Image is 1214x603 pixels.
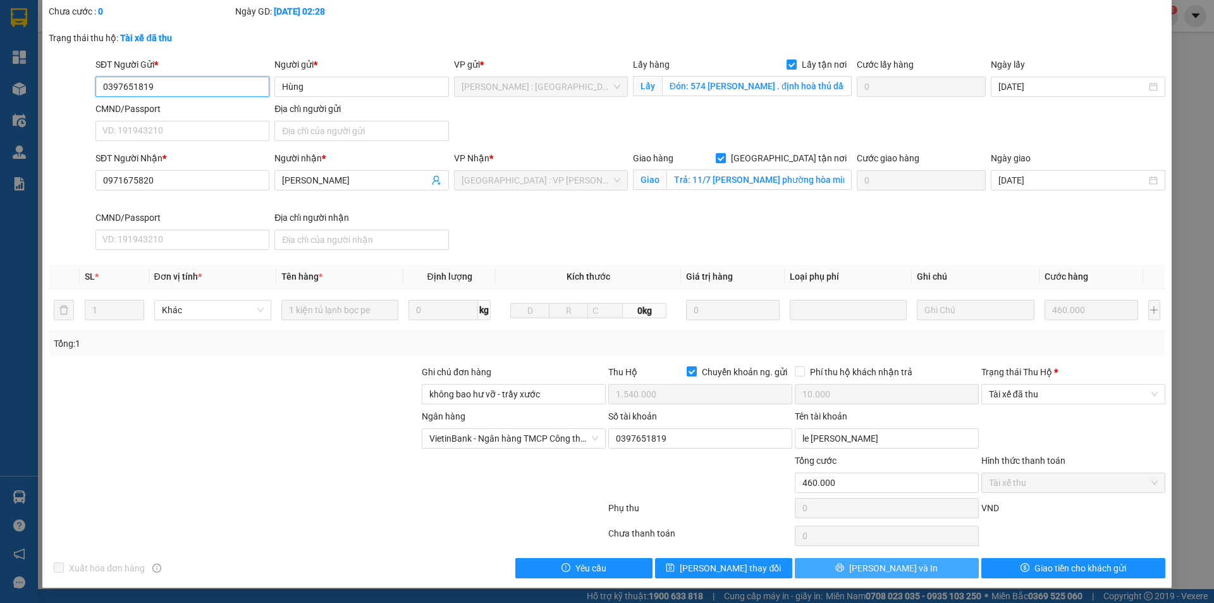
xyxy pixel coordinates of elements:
div: SĐT Người Gửi [95,58,269,71]
span: Giao tiền cho khách gửi [1034,561,1126,575]
b: 0 [98,6,103,16]
span: Đơn vị tính [154,271,202,282]
div: Chưa cước : [49,4,233,18]
span: Lấy tận nơi [797,58,852,71]
label: Cước giao hàng [857,153,919,163]
span: [GEOGRAPHIC_DATA] tận nơi [726,151,852,165]
span: Giá trị hàng [686,271,733,282]
span: SL [85,271,95,282]
input: Ghi chú đơn hàng [422,384,606,404]
input: 0 [686,300,780,320]
span: VietinBank - Ngân hàng TMCP Công thương Việt Nam [429,429,598,448]
button: printer[PERSON_NAME] và In [795,558,979,578]
input: C [587,303,623,318]
label: Ghi chú đơn hàng [422,367,491,377]
span: save [666,563,675,573]
strong: BIÊN NHẬN VẬN CHUYỂN BẢO AN EXPRESS [40,18,278,32]
label: Tên tài khoản [795,411,847,421]
span: Giao [633,170,666,190]
span: VND [981,503,999,513]
div: Địa chỉ người nhận [274,211,448,225]
input: Ngày lấy [998,80,1146,94]
button: exclamation-circleYêu cầu [515,558,653,578]
span: exclamation-circle [561,563,570,573]
div: SĐT Người Nhận [95,151,269,165]
span: [PHONE_NUMBER] (7h - 21h) [81,49,297,97]
span: Thu Hộ [608,367,637,377]
div: Phụ thu [607,501,794,523]
div: Tổng: 1 [54,337,469,351]
input: Giao tận nơi [666,170,852,190]
div: Người nhận [274,151,448,165]
input: 0 [1045,300,1139,320]
input: Số tài khoản [608,428,792,449]
span: Xuất hóa đơn hàng [64,561,150,575]
label: Ngân hàng [422,411,465,421]
button: plus [1148,300,1160,320]
span: Đà Nẵng : VP Thanh Khê [462,171,620,190]
input: Tên tài khoản [795,428,979,449]
span: Yêu cầu [575,561,606,575]
span: VP Nhận [454,153,489,163]
div: Ngày GD: [235,4,419,18]
span: [PERSON_NAME] thay đổi [680,561,781,575]
span: Chuyển khoản ng. gửi [697,365,792,379]
div: Trạng thái Thu Hộ [981,365,1165,379]
span: Hồ Chí Minh : Kho Quận 12 [462,77,620,96]
div: CMND/Passport [95,211,269,225]
span: dollar [1021,563,1029,573]
span: Khác [162,301,264,320]
b: Tài xế đã thu [120,33,172,43]
th: Loại phụ phí [785,264,912,289]
span: Tài xế thu [989,473,1158,492]
button: dollarGiao tiền cho khách gửi [981,558,1165,578]
strong: (Công Ty TNHH Chuyển Phát Nhanh Bảo An - MST: 0109597835) [37,35,281,45]
input: VD: Bàn, Ghế [281,300,398,320]
span: Phí thu hộ khách nhận trả [805,365,917,379]
input: R [549,303,588,318]
input: Địa chỉ của người gửi [274,121,448,141]
span: Tổng cước [795,456,837,466]
label: Hình thức thanh toán [981,456,1065,466]
span: printer [835,563,844,573]
span: Lấy [633,76,662,96]
div: Trạng thái thu hộ: [49,31,279,45]
input: Cước giao hàng [857,170,986,190]
label: Cước lấy hàng [857,59,914,70]
span: 0kg [623,303,666,318]
div: Địa chỉ người gửi [274,102,448,116]
b: [DATE] 02:28 [274,6,325,16]
input: D [510,303,549,318]
input: Cước lấy hàng [857,77,986,97]
div: CMND/Passport [95,102,269,116]
div: Chưa thanh toán [607,526,794,549]
div: VP gửi [454,58,628,71]
label: Ngày lấy [991,59,1025,70]
span: Tài xế đã thu [989,385,1158,404]
span: Kích thước [567,271,610,282]
span: Giao hàng [633,153,673,163]
input: Ghi Chú [917,300,1034,320]
input: Lấy tận nơi [662,76,852,96]
button: save[PERSON_NAME] thay đổi [655,558,792,578]
button: delete [54,300,74,320]
label: Số tài khoản [608,411,657,421]
span: user-add [431,175,441,185]
span: Cước hàng [1045,271,1088,282]
span: Định lượng [427,271,472,282]
label: Ngày giao [991,153,1031,163]
span: Lấy hàng [633,59,670,70]
span: Tên hàng [281,271,322,282]
div: Người gửi [274,58,448,71]
span: info-circle [152,564,161,573]
span: kg [478,300,491,320]
input: Địa chỉ của người nhận [274,230,448,250]
span: [PERSON_NAME] và In [849,561,938,575]
span: CSKH: [23,49,297,97]
th: Ghi chú [912,264,1039,289]
input: Ngày giao [998,173,1146,187]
